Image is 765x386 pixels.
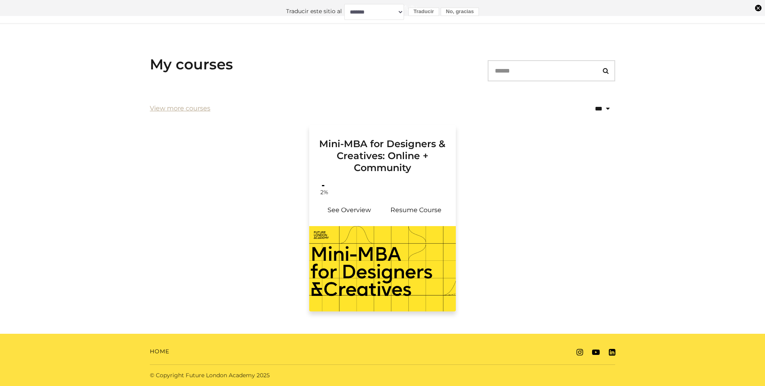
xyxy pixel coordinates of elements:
form: Traducir este sitio al [8,4,757,20]
a: Mini-MBA for Designers & Creatives: Online + Community [309,125,456,183]
select: status [560,98,615,119]
a: View more courses [150,104,210,113]
a: Mini-MBA for Designers & Creatives: Online + Community: See Overview [316,201,382,220]
a: Mini-MBA for Designers & Creatives: Online + Community: Resume Course [382,201,449,220]
h3: My courses [150,56,233,73]
span: 2% [315,188,334,197]
a: Home [150,347,169,356]
button: No, gracias [441,8,479,16]
h3: Mini-MBA for Designers & Creatives: Online + Community [319,125,446,174]
div: © Copyright Future London Academy 2025 [143,371,382,380]
button: Traducir [408,8,439,16]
